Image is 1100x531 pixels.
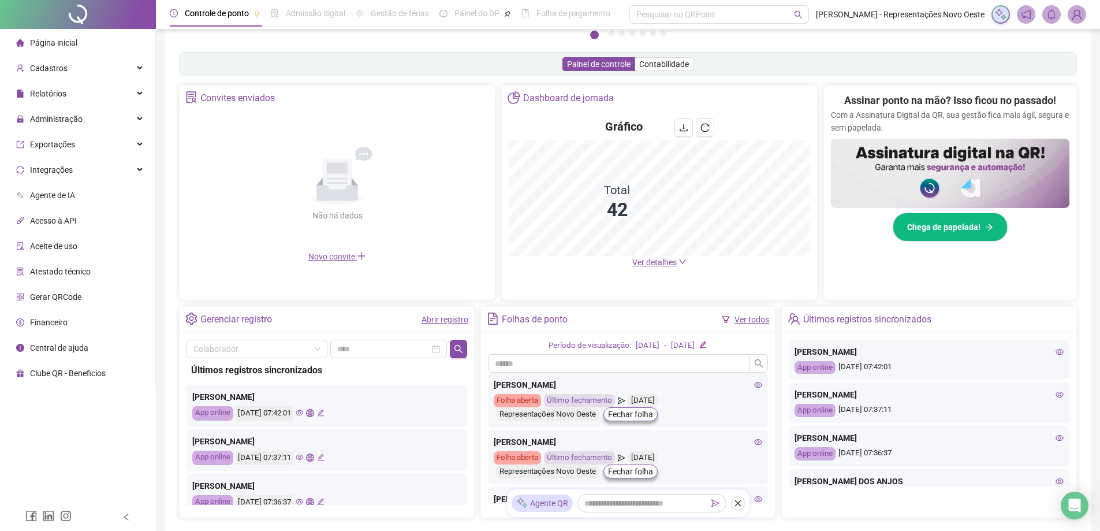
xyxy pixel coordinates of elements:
[296,409,303,417] span: eye
[16,217,24,225] span: api
[795,404,836,417] div: App online
[994,8,1007,21] img: sparkle-icon.fc2bf0ac1784a2077858766a79e2daf3.svg
[191,363,463,377] div: Últimos registros sincronizados
[200,88,275,108] div: Convites enviados
[795,404,1064,417] div: [DATE] 07:37:11
[30,318,68,327] span: Financeiro
[185,91,197,103] span: solution
[671,340,695,352] div: [DATE]
[494,378,763,391] div: [PERSON_NAME]
[16,242,24,250] span: audit
[754,381,762,389] span: eye
[192,391,461,403] div: [PERSON_NAME]
[30,140,75,149] span: Exportações
[603,465,658,478] button: Fechar folha
[30,369,106,378] span: Clube QR - Beneficios
[795,361,836,374] div: App online
[16,39,24,47] span: home
[306,498,314,506] span: global
[609,31,614,36] button: 2
[16,318,24,326] span: dollar
[816,8,985,21] span: [PERSON_NAME] - Representações Novo Oeste
[502,310,568,329] div: Folhas de ponto
[192,480,461,492] div: [PERSON_NAME]
[236,451,293,465] div: [DATE] 07:37:11
[512,495,573,512] div: Agente QR
[306,454,314,461] span: global
[296,498,303,506] span: eye
[192,406,233,421] div: App online
[306,409,314,417] span: global
[639,60,689,69] span: Contabilidade
[497,465,599,478] div: Representações Novo Oeste
[30,267,91,276] span: Atestado técnico
[734,499,742,507] span: close
[16,115,24,123] span: lock
[1061,492,1088,519] div: Open Intercom Messenger
[794,10,803,19] span: search
[795,447,836,461] div: App online
[640,31,646,36] button: 5
[185,9,249,18] span: Controle de ponto
[632,258,687,267] a: Ver detalhes down
[30,38,77,47] span: Página inicial
[271,9,279,17] span: file-done
[494,493,763,506] div: [PERSON_NAME]
[454,9,499,18] span: Painel do DP
[236,495,293,510] div: [DATE] 07:36:37
[516,497,528,510] img: sparkle-icon.fc2bf0ac1784a2077858766a79e2daf3.svg
[30,191,75,200] span: Agente de IA
[664,340,666,352] div: -
[25,510,37,522] span: facebook
[1056,477,1064,485] span: eye
[296,454,303,461] span: eye
[16,140,24,148] span: export
[754,495,762,503] span: eye
[907,221,980,233] span: Chega de papelada!
[1056,391,1064,399] span: eye
[357,251,366,261] span: plus
[632,258,677,267] span: Ver detalhes
[678,258,687,266] span: down
[608,465,653,478] span: Fechar folha
[523,88,614,108] div: Dashboard de jornada
[1021,9,1031,20] span: notification
[754,359,763,368] span: search
[494,394,541,407] div: Folha aberta
[603,407,658,421] button: Fechar folha
[487,313,499,325] span: file-text
[521,9,530,17] span: book
[494,436,763,448] div: [PERSON_NAME]
[605,118,643,135] h4: Gráfico
[844,92,1056,109] h2: Assinar ponto na mão? Isso ficou no passado!
[1056,434,1064,442] span: eye
[317,409,325,417] span: edit
[286,9,345,18] span: Admissão digital
[30,64,68,73] span: Cadastros
[439,9,448,17] span: dashboard
[734,315,769,324] a: Ver todos
[629,31,635,36] button: 4
[795,447,1064,461] div: [DATE] 07:36:37
[618,451,625,465] span: send
[192,495,233,510] div: App online
[831,109,1069,134] p: Com a Assinatura Digital da QR, sua gestão fica mais ágil, segura e sem papelada.
[16,166,24,174] span: sync
[504,10,511,17] span: pushpin
[16,90,24,98] span: file
[1068,6,1086,23] img: 7715
[628,394,658,407] div: [DATE]
[1046,9,1057,20] span: bell
[754,438,762,446] span: eye
[795,346,1064,358] div: [PERSON_NAME]
[30,292,81,302] span: Gerar QRCode
[371,9,429,18] span: Gestão de férias
[356,9,364,17] span: sun
[16,369,24,377] span: gift
[679,123,688,132] span: download
[618,394,625,407] span: send
[494,451,541,465] div: Folha aberta
[497,408,599,421] div: Representações Novo Oeste
[795,388,1064,401] div: [PERSON_NAME]
[628,451,658,465] div: [DATE]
